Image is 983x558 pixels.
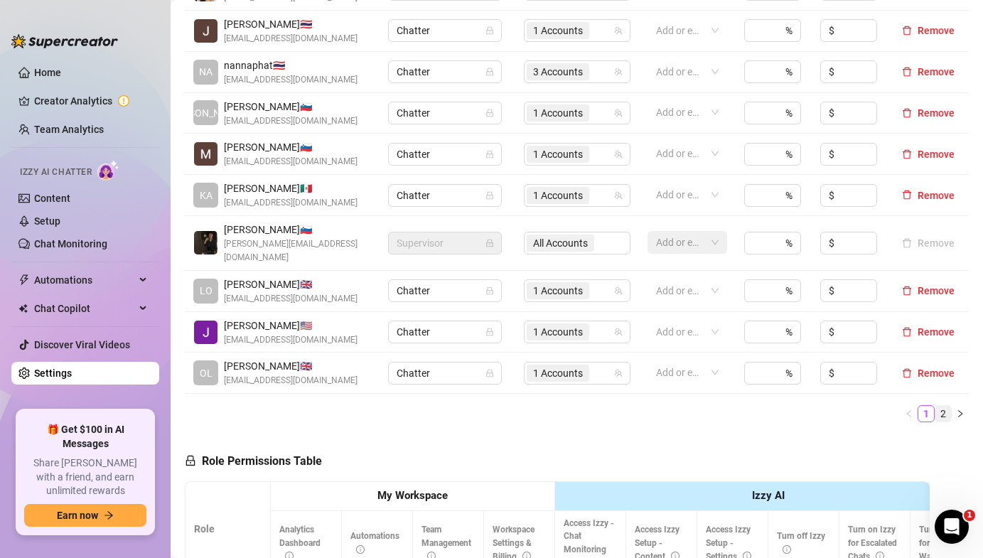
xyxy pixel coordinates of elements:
a: Discover Viral Videos [34,339,130,350]
span: Automations [350,531,399,554]
span: 1 Accounts [527,323,589,340]
img: Jacob Urbanek [194,321,217,344]
span: delete [902,26,912,36]
span: KA [200,188,213,203]
span: lock [485,369,494,377]
span: lock [485,26,494,35]
span: info-circle [356,545,365,554]
span: [PERSON_NAME] 🇸🇮 [224,99,358,114]
span: info-circle [783,545,791,554]
span: arrow-right [104,510,114,520]
a: 2 [935,406,951,422]
span: [EMAIL_ADDRESS][DOMAIN_NAME] [224,333,358,347]
span: [PERSON_NAME] [168,105,244,121]
span: [PERSON_NAME] 🇸🇮 [224,139,358,155]
span: 1 Accounts [527,365,589,382]
button: Remove [896,282,960,299]
span: delete [902,67,912,77]
button: Earn nowarrow-right [24,504,146,527]
span: delete [902,368,912,378]
a: Setup [34,215,60,227]
span: Remove [918,149,955,160]
span: delete [902,286,912,296]
span: [PERSON_NAME] 🇬🇧 [224,358,358,374]
span: lock [485,286,494,295]
h5: Role Permissions Table [185,453,322,470]
a: Home [34,67,61,78]
img: AI Chatter [97,160,119,181]
a: Settings [34,367,72,379]
button: Remove [896,365,960,382]
strong: My Workspace [377,489,448,502]
img: Maša Kapl [194,142,217,166]
span: Earn now [57,510,98,521]
span: team [614,150,623,159]
span: 1 Accounts [533,188,583,203]
span: 🎁 Get $100 in AI Messages [24,423,146,451]
li: Previous Page [901,405,918,422]
span: Chatter [397,185,493,206]
span: NA [199,64,213,80]
span: lock [485,109,494,117]
iframe: Intercom live chat [935,510,969,544]
span: team [614,26,623,35]
button: right [952,405,969,422]
span: Supervisor [397,232,493,254]
img: logo-BBDzfeDw.svg [11,34,118,48]
a: Content [34,193,70,204]
span: [PERSON_NAME] 🇺🇸 [224,318,358,333]
span: 1 Accounts [527,282,589,299]
span: team [614,286,623,295]
span: Chatter [397,363,493,384]
span: Remove [918,326,955,338]
span: Turn off Izzy [777,531,825,554]
span: [EMAIL_ADDRESS][DOMAIN_NAME] [224,114,358,128]
strong: Izzy AI [752,489,785,502]
span: [PERSON_NAME] 🇬🇧 [224,277,358,292]
span: [PERSON_NAME][EMAIL_ADDRESS][DOMAIN_NAME] [224,237,371,264]
span: left [905,409,913,418]
span: [EMAIL_ADDRESS][DOMAIN_NAME] [224,292,358,306]
span: 1 Accounts [527,104,589,122]
li: Next Page [952,405,969,422]
span: delete [902,190,912,200]
button: left [901,405,918,422]
span: lock [485,150,494,159]
a: Creator Analytics exclamation-circle [34,90,148,112]
span: 1 Accounts [533,365,583,381]
span: 1 Accounts [527,187,589,204]
img: Chat Copilot [18,304,28,313]
span: Remove [918,66,955,77]
span: nannaphat 🇹🇭 [224,58,358,73]
span: 1 Accounts [533,105,583,121]
span: Remove [918,367,955,379]
span: 1 [964,510,975,521]
span: [EMAIL_ADDRESS][DOMAIN_NAME] [224,196,358,210]
span: team [614,328,623,336]
span: Remove [918,107,955,119]
span: 3 Accounts [527,63,589,80]
button: Remove [896,235,960,252]
span: team [614,369,623,377]
span: 1 Accounts [533,146,583,162]
span: [EMAIL_ADDRESS][DOMAIN_NAME] [224,155,358,168]
span: lock [185,455,196,466]
button: Remove [896,22,960,39]
span: team [614,68,623,76]
span: 1 Accounts [527,22,589,39]
span: [PERSON_NAME] 🇹🇭 [224,16,358,32]
span: Chatter [397,102,493,124]
span: Chatter [397,321,493,343]
button: Remove [896,146,960,163]
span: Remove [918,285,955,296]
button: Remove [896,104,960,122]
span: LO [200,283,213,299]
span: thunderbolt [18,274,30,286]
span: [PERSON_NAME] 🇸🇮 [224,222,371,237]
span: Share [PERSON_NAME] with a friend, and earn unlimited rewards [24,456,146,498]
a: Team Analytics [34,124,104,135]
span: Chatter [397,20,493,41]
span: lock [485,191,494,200]
span: 1 Accounts [533,283,583,299]
span: OL [200,365,213,381]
